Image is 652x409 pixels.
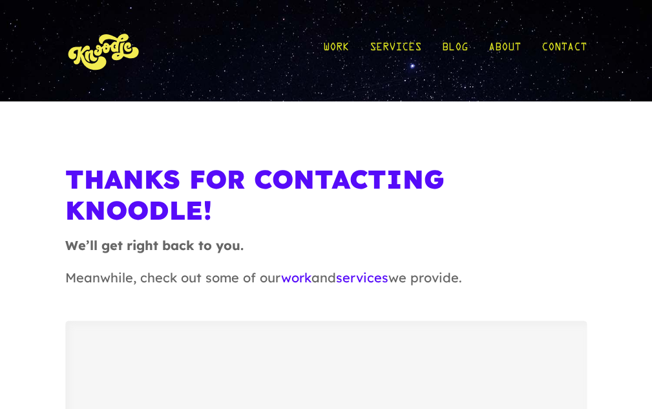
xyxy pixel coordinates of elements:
p: Meanwhile, check out some of our and we provide. [65,268,587,300]
a: About [489,21,521,81]
a: services [336,269,388,286]
a: work [281,269,311,286]
img: KnoLogo(yellow) [65,21,143,81]
h1: Thanks For Contacting Knoodle! [65,163,587,236]
a: Contact [542,21,587,81]
a: Services [370,21,421,81]
strong: We’ll get right back to you. [65,237,244,253]
a: Blog [442,21,468,81]
a: Work [323,21,349,81]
